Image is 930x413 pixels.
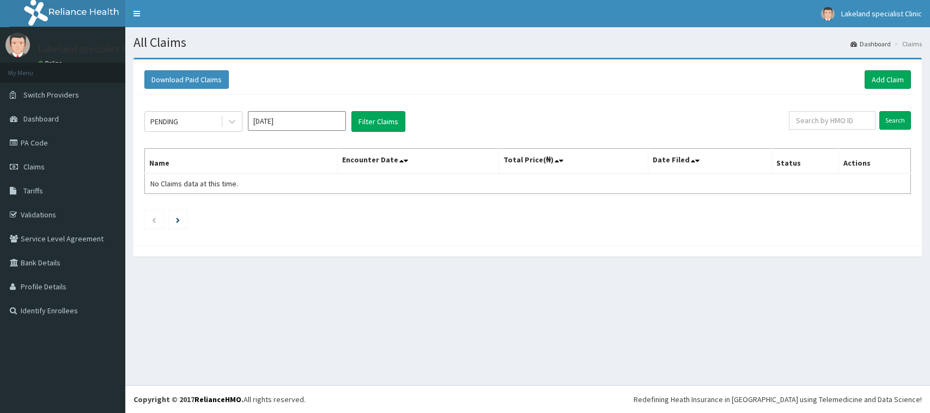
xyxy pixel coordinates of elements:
span: Tariffs [23,186,43,196]
input: Search [879,111,911,130]
footer: All rights reserved. [125,385,930,413]
th: Status [772,149,838,174]
a: Previous page [151,215,156,224]
th: Encounter Date [338,149,499,174]
span: No Claims data at this time. [150,179,238,189]
div: Redefining Heath Insurance in [GEOGRAPHIC_DATA] using Telemedicine and Data Science! [634,394,922,405]
a: Next page [176,215,180,224]
button: Download Paid Claims [144,70,229,89]
th: Name [145,149,338,174]
th: Total Price(₦) [499,149,648,174]
span: Lakeland specialist Clinic [841,9,922,19]
input: Search by HMO ID [789,111,876,130]
p: Lakeland specialist Clinic [38,44,145,54]
img: User Image [5,33,30,57]
a: Online [38,59,64,67]
th: Actions [838,149,910,174]
h1: All Claims [133,35,922,50]
span: Claims [23,162,45,172]
img: User Image [821,7,835,21]
div: PENDING [150,116,178,127]
span: Switch Providers [23,90,79,100]
strong: Copyright © 2017 . [133,394,244,404]
input: Select Month and Year [248,111,346,131]
span: Dashboard [23,114,59,124]
a: RelianceHMO [194,394,241,404]
a: Dashboard [850,39,891,48]
th: Date Filed [648,149,772,174]
li: Claims [892,39,922,48]
a: Add Claim [865,70,911,89]
button: Filter Claims [351,111,405,132]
